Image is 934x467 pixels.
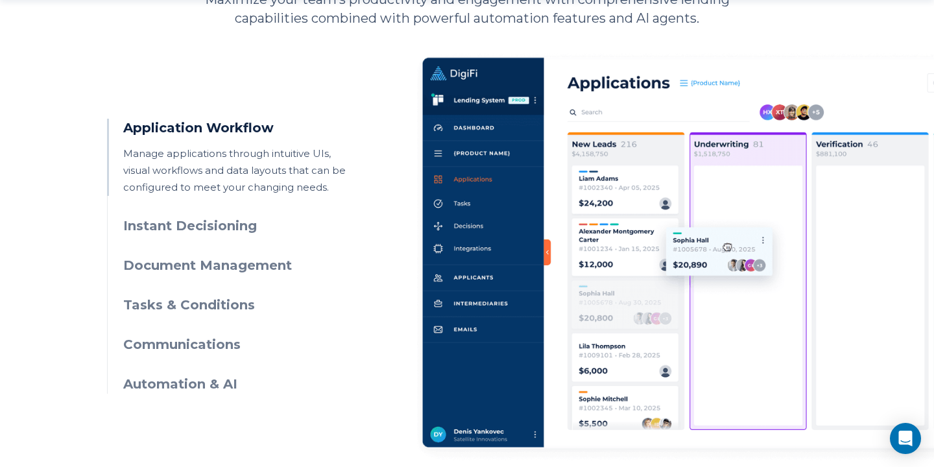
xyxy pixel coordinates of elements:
h3: Communications [123,335,359,354]
div: Open Intercom Messenger [890,423,921,454]
h3: Application Workflow [123,119,359,138]
h3: Tasks & Conditions [123,296,359,315]
h3: Instant Decisioning [123,217,359,235]
h3: Automation & AI [123,375,359,394]
p: Manage applications through intuitive UIs, visual workflows and data layouts that can be configur... [123,145,359,196]
h3: Document Management [123,256,359,275]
